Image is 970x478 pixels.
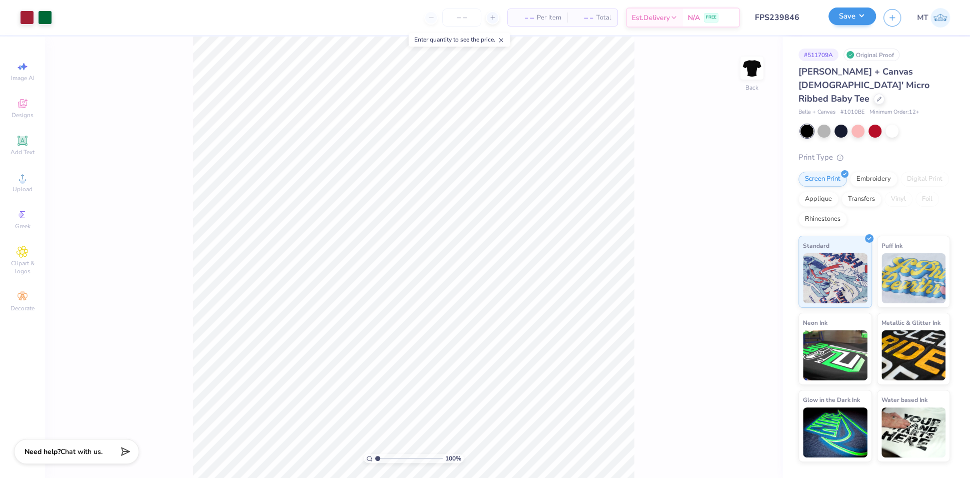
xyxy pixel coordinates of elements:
img: Glow in the Dark Ink [803,407,867,457]
span: Est. Delivery [632,13,670,23]
span: – – [573,13,593,23]
div: Back [745,83,758,92]
a: MT [917,8,950,28]
span: N/A [688,13,700,23]
span: Standard [803,240,829,251]
span: Total [596,13,611,23]
img: Back [742,58,762,78]
div: Vinyl [884,192,912,207]
img: Michelle Tapire [930,8,950,28]
span: Chat with us. [61,447,103,456]
span: Add Text [11,148,35,156]
span: # 1010BE [840,108,864,117]
span: Designs [12,111,34,119]
div: # 511709A [798,49,838,61]
strong: Need help? [25,447,61,456]
span: Neon Ink [803,317,827,328]
input: Untitled Design [747,8,821,28]
span: Decorate [11,304,35,312]
span: Puff Ink [881,240,902,251]
img: Metallic & Glitter Ink [881,330,946,380]
div: Print Type [798,152,950,163]
span: Image AI [11,74,35,82]
img: Puff Ink [881,253,946,303]
span: Per Item [537,13,561,23]
span: Glow in the Dark Ink [803,394,860,405]
button: Save [828,8,876,25]
span: [PERSON_NAME] + Canvas [DEMOGRAPHIC_DATA]' Micro Ribbed Baby Tee [798,66,929,105]
span: Water based Ink [881,394,927,405]
span: – – [514,13,534,23]
span: Metallic & Glitter Ink [881,317,940,328]
span: FREE [706,14,716,21]
div: Foil [915,192,939,207]
span: Clipart & logos [5,259,40,275]
img: Neon Ink [803,330,867,380]
span: Upload [13,185,33,193]
div: Original Proof [843,49,899,61]
img: Water based Ink [881,407,946,457]
div: Enter quantity to see the price. [409,33,510,47]
div: Screen Print [798,172,847,187]
span: Bella + Canvas [798,108,835,117]
div: Rhinestones [798,212,847,227]
span: Minimum Order: 12 + [869,108,919,117]
div: Digital Print [900,172,949,187]
div: Embroidery [850,172,897,187]
span: MT [917,12,928,24]
img: Standard [803,253,867,303]
div: Transfers [841,192,881,207]
input: – – [442,9,481,27]
span: Greek [15,222,31,230]
span: 100 % [445,454,461,463]
div: Applique [798,192,838,207]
